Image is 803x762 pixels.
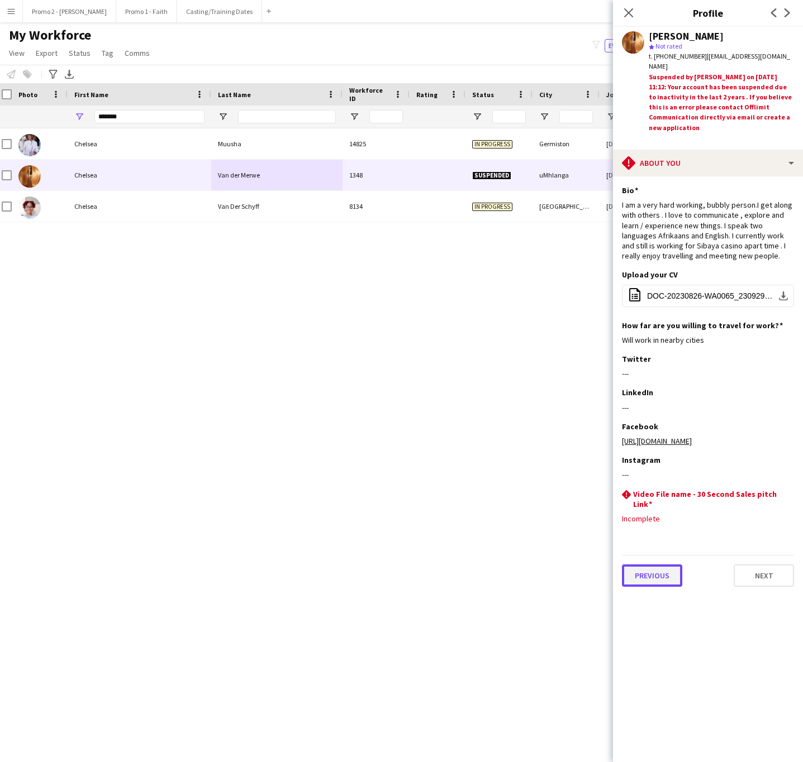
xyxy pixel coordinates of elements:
[74,112,84,122] button: Open Filter Menu
[649,52,790,70] span: | [EMAIL_ADDRESS][DOMAIN_NAME]
[622,436,692,446] a: [URL][DOMAIN_NAME]
[559,110,593,123] input: City Filter Input
[472,140,512,148] span: In progress
[622,270,678,280] h3: Upload your CV
[472,171,511,180] span: Suspended
[9,48,25,58] span: View
[622,368,794,378] div: ---
[539,112,549,122] button: Open Filter Menu
[533,191,600,222] div: [GEOGRAPHIC_DATA]
[622,285,794,307] button: DOC-20230826-WA0065_230929_092848.pdf
[120,46,154,60] a: Comms
[633,489,785,509] h3: Video File name - 30 Second Sales pitch Link
[63,68,76,81] app-action-btn: Export XLSX
[416,90,438,99] span: Rating
[218,112,228,122] button: Open Filter Menu
[177,1,262,22] button: Casting/Training Dates
[68,160,211,190] div: Chelsea
[622,320,783,330] h3: How far are you willing to travel for work?
[18,90,37,99] span: Photo
[349,112,359,122] button: Open Filter Menu
[533,128,600,159] div: Germiston
[218,90,251,99] span: Last Name
[613,150,803,176] div: About you
[600,160,667,190] div: [DATE]
[472,112,482,122] button: Open Filter Menu
[18,165,41,188] img: Chelsea Van der Merwe
[622,514,794,524] div: Incomplete
[649,31,724,41] div: [PERSON_NAME]
[492,110,526,123] input: Status Filter Input
[31,46,62,60] a: Export
[211,128,343,159] div: Muusha
[68,128,211,159] div: Chelsea
[472,203,512,211] span: In progress
[622,469,794,480] div: ---
[36,48,58,58] span: Export
[622,421,658,432] h3: Facebook
[125,48,150,58] span: Comms
[600,191,667,222] div: [DATE]
[606,90,628,99] span: Joined
[343,128,410,159] div: 14825
[622,387,653,397] h3: LinkedIn
[343,160,410,190] div: 1348
[4,46,29,60] a: View
[102,48,113,58] span: Tag
[622,200,794,261] div: I am a very hard working, bubbly person.I get along with others . I love to communicate , explore...
[211,160,343,190] div: Van der Merwe
[605,39,664,52] button: Everyone11,165
[533,160,600,190] div: uMhlanga
[9,27,91,44] span: My Workforce
[68,191,211,222] div: Chelsea
[613,6,803,20] h3: Profile
[649,52,707,60] span: t. [PHONE_NUMBER]
[94,110,205,123] input: First Name Filter Input
[649,72,794,145] div: Suspended by [PERSON_NAME] on [DATE] 11:12: Your account has been suspended due to inactivity in ...
[211,191,343,222] div: Van Der Schyff
[622,402,794,413] div: ---
[622,335,794,345] div: Will work in nearby cities
[655,42,682,50] span: Not rated
[472,90,494,99] span: Status
[343,191,410,222] div: 8134
[539,90,552,99] span: City
[622,354,651,364] h3: Twitter
[369,110,403,123] input: Workforce ID Filter Input
[18,197,41,219] img: Chelsea Van Der Schyff
[74,90,108,99] span: First Name
[64,46,95,60] a: Status
[734,564,794,587] button: Next
[600,128,667,159] div: [DATE]
[622,185,638,195] h3: Bio
[622,564,682,587] button: Previous
[622,455,661,465] h3: Instagram
[647,291,773,300] span: DOC-20230826-WA0065_230929_092848.pdf
[69,48,91,58] span: Status
[46,68,60,81] app-action-btn: Advanced filters
[97,46,118,60] a: Tag
[18,134,41,156] img: Chelsea Muusha
[349,86,389,103] span: Workforce ID
[606,112,616,122] button: Open Filter Menu
[116,1,177,22] button: Promo 1 - Faith
[23,1,116,22] button: Promo 2 - [PERSON_NAME]
[238,110,336,123] input: Last Name Filter Input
